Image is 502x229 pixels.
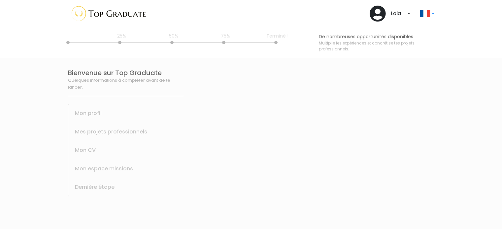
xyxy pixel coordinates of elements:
span: 25% [110,33,133,43]
div: Dernière étape [68,178,184,196]
div: Mon CV [68,141,184,159]
span: 75% [214,33,237,43]
span: Terminé ! [266,33,289,43]
div: Mon profil [68,104,184,123]
span: Quelques informations à compléter avant de te lancer. [68,77,170,90]
h1: Bienvenue sur Top Graduate [68,69,184,77]
button: Lola [365,3,415,24]
span: De nombreuses opportunités disponibles [319,33,434,40]
span: Lola [391,10,401,17]
span: Multiplie les expériences et concrétise tes projets professionnels. [319,40,434,52]
span: 50% [162,33,185,43]
div: Mon espace missions [68,159,184,178]
div: Mes projets professionnels [68,123,184,141]
img: Top Graduate [68,3,147,24]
